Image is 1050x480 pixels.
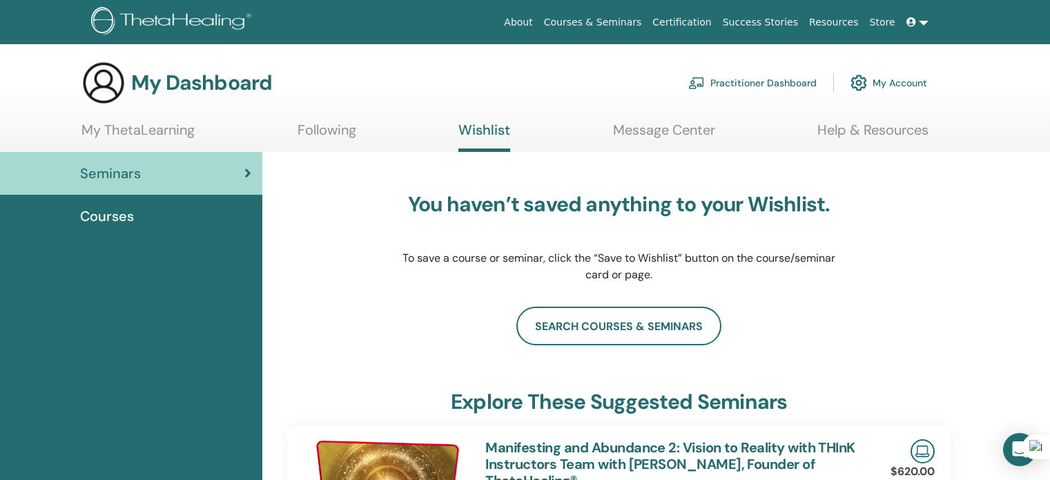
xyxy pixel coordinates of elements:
a: Wishlist [458,122,510,152]
a: Store [864,10,901,35]
img: cog.svg [850,71,867,95]
span: Seminars [80,163,141,184]
h3: explore these suggested seminars [451,390,787,414]
div: Open Intercom Messenger [1003,433,1036,466]
img: chalkboard-teacher.svg [688,77,705,89]
p: $620.00 [891,463,935,480]
img: Live Online Seminar [911,439,935,463]
a: Resources [804,10,864,35]
a: Success Stories [717,10,804,35]
a: Message Center [613,122,715,148]
h3: My Dashboard [131,70,272,95]
a: Following [298,122,356,148]
h3: You haven’t saved anything to your Wishlist. [402,192,837,217]
a: search courses & seminars [516,307,721,345]
img: generic-user-icon.jpg [81,61,126,105]
a: Courses & Seminars [538,10,648,35]
a: About [498,10,538,35]
span: Courses [80,206,134,227]
a: Practitioner Dashboard [688,68,817,98]
a: Certification [647,10,717,35]
a: Help & Resources [817,122,929,148]
a: My ThetaLearning [81,122,195,148]
a: My Account [850,68,927,98]
p: To save a course or seminar, click the “Save to Wishlist” button on the course/seminar card or page. [402,250,837,283]
img: logo.png [91,7,256,38]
